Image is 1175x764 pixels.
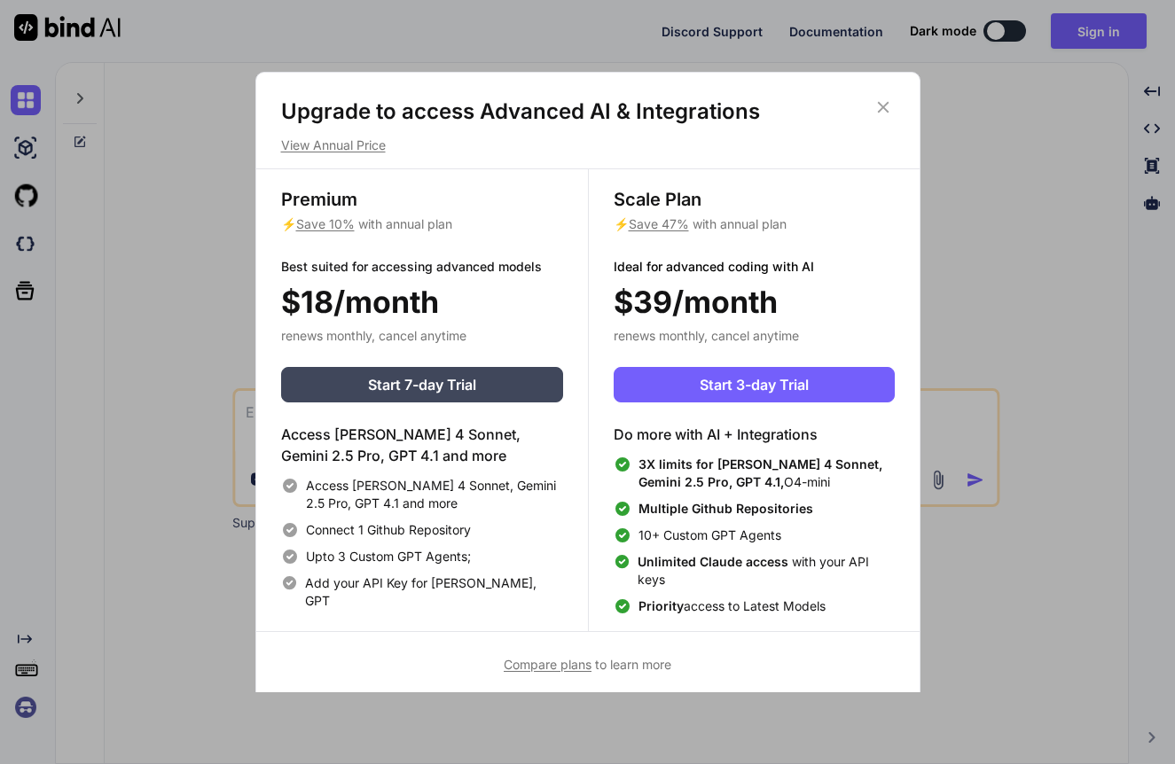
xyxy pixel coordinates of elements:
span: to learn more [504,657,671,672]
h3: Scale Plan [614,187,895,212]
button: Start 3-day Trial [614,367,895,402]
p: ⚡ with annual plan [614,215,895,233]
span: Start 7-day Trial [368,374,476,395]
span: with your API keys [638,553,894,589]
span: renews monthly, cancel anytime [281,328,466,343]
h4: Access [PERSON_NAME] 4 Sonnet, Gemini 2.5 Pro, GPT 4.1 and more [281,424,563,466]
p: Best suited for accessing advanced models [281,258,563,276]
span: $18/month [281,279,439,324]
p: View Annual Price [281,136,895,154]
button: Start 7-day Trial [281,367,563,402]
span: Upto 3 Custom GPT Agents; [306,548,471,565]
p: ⚡ with annual plan [281,215,563,233]
h1: Upgrade to access Advanced AI & Integrations [281,97,895,126]
span: Unlimited Claude access [638,554,792,569]
span: O4-mini [638,456,895,491]
span: access to Latest Models [638,597,826,615]
span: Priority [638,598,684,613]
h3: Premium [281,187,563,212]
span: 3X limits for [PERSON_NAME] 4 Sonnet, Gemini 2.5 Pro, GPT 4.1, [638,456,882,489]
span: renews monthly, cancel anytime [614,328,799,343]
p: Ideal for advanced coding with AI [614,258,895,276]
span: Add your API Key for [PERSON_NAME], GPT [305,574,562,610]
span: Compare plans [504,657,591,672]
span: Connect 1 Github Repository [306,521,471,539]
span: Save 10% [296,216,355,231]
h4: Do more with AI + Integrations [614,424,895,445]
span: 10+ Custom GPT Agents [638,526,781,544]
span: Save 47% [629,216,689,231]
span: Multiple Github Repositories [638,501,813,516]
span: $39/month [614,279,778,324]
span: Start 3-day Trial [700,374,809,395]
span: Access [PERSON_NAME] 4 Sonnet, Gemini 2.5 Pro, GPT 4.1 and more [306,477,563,512]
